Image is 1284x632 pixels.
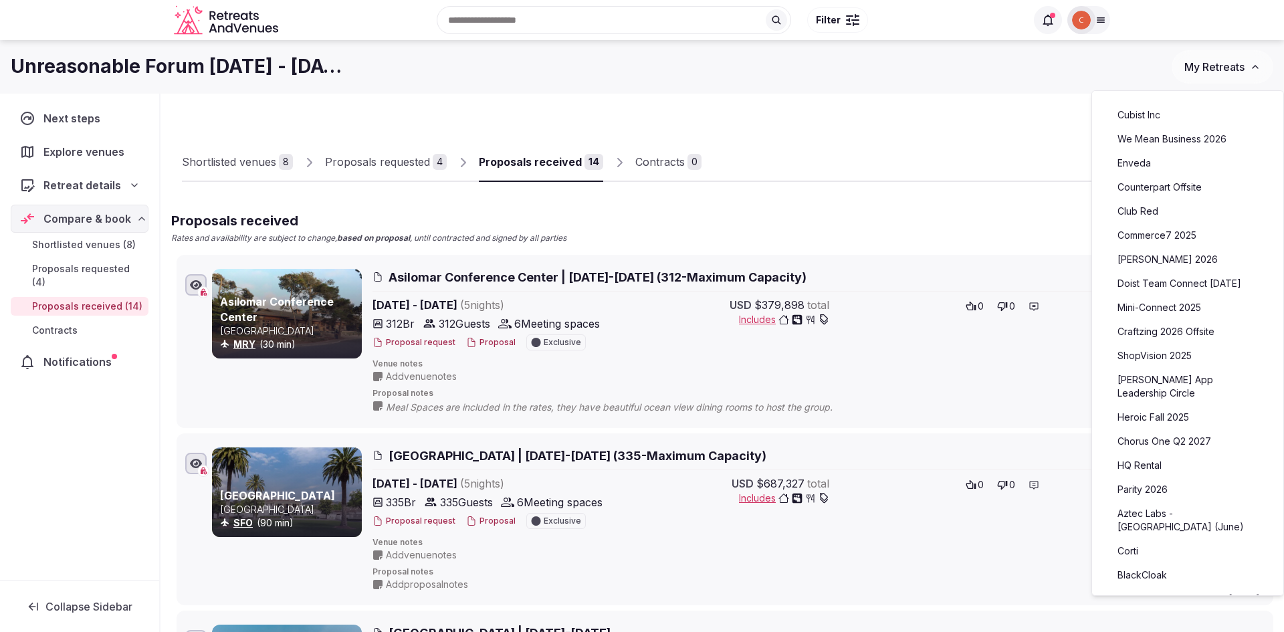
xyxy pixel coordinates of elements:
span: Compare & book [43,211,131,227]
p: Rates and availability are subject to change, , until contracted and signed by all parties [171,233,566,244]
span: 312 Guests [439,316,490,332]
span: Exclusive [544,517,581,525]
button: Proposal request [372,516,455,527]
a: Notifications [11,348,148,376]
span: Contracts [32,324,78,337]
a: Contracts0 [635,143,702,182]
button: My Retreats [1172,50,1273,84]
h1: Unreasonable Forum [DATE] - [DATE] [11,54,353,80]
span: 335 Br [386,494,416,510]
span: 6 Meeting spaces [514,316,600,332]
p: [GEOGRAPHIC_DATA] [220,503,359,516]
span: Notifications [43,354,117,370]
a: Mini-Connect 2025 [1105,297,1270,318]
a: HQ Rental [1105,455,1270,476]
svg: Retreats and Venues company logo [174,5,281,35]
div: Contracts [635,154,685,170]
a: Aztec Labs - [GEOGRAPHIC_DATA] (June) [1105,503,1270,538]
a: Enveda [1105,152,1270,174]
span: USD [730,297,752,313]
button: Proposal [466,516,516,527]
a: Parity 2026 [1105,479,1270,500]
span: total [807,297,829,313]
span: Collapse Sidebar [45,600,132,613]
button: Filter [807,7,868,33]
strong: based on proposal [337,233,410,243]
span: $379,898 [754,297,805,313]
div: (90 min) [220,516,359,530]
span: 0 [1009,478,1015,492]
span: Filter [816,13,841,27]
button: Includes [739,492,829,505]
div: 8 [279,154,293,170]
span: Proposals received (14) [32,300,142,313]
a: Club Red [1105,201,1270,222]
span: Proposals requested (4) [32,262,143,289]
a: SFO [233,517,253,528]
a: Proposals received14 [479,143,603,182]
span: 0 [1009,300,1015,313]
button: MRY [233,338,255,351]
a: Shortlisted venues8 [182,143,293,182]
a: We Mean Business 2026 [1105,128,1270,150]
span: ( 5 night s ) [460,477,504,490]
a: Contracts [11,321,148,340]
button: 0 [962,476,988,494]
a: Commerce7 2025 [1105,225,1270,246]
span: Proposal notes [372,388,1265,399]
span: 0 [978,300,984,313]
span: Includes [739,313,829,326]
a: ShopVision 2025 [1105,345,1270,366]
span: Next steps [43,110,106,126]
a: Cubist Inc [1105,104,1270,126]
span: Asilomar Conference Center | [DATE]-[DATE] (312-Maximum Capacity) [389,269,807,286]
span: [DATE] - [DATE] [372,297,608,313]
span: Retreat details [43,177,121,193]
a: Shortlisted venues (8) [11,235,148,254]
a: Counterpart Offsite [1105,177,1270,198]
span: Venue notes [372,358,1265,370]
span: Exclusive [544,338,581,346]
a: Proposals received (14) [11,297,148,316]
div: 0 [687,154,702,170]
img: Catalina [1072,11,1091,29]
button: 0 [993,476,1019,494]
button: Proposal [466,337,516,348]
a: Doist Team Connect [DATE] [1105,273,1270,294]
div: 14 [584,154,603,170]
button: Collapse Sidebar [11,592,148,621]
a: Craftzing 2026 Offsite [1105,321,1270,342]
div: Shortlisted venues [182,154,276,170]
button: 0 [993,297,1019,316]
a: MRY [233,338,255,350]
p: [GEOGRAPHIC_DATA] [220,324,359,338]
div: (30 min) [220,338,359,351]
a: [PERSON_NAME] App Leadership Circle [1105,369,1270,404]
span: Venue notes [372,537,1265,548]
div: Proposals received [479,154,582,170]
a: BlackCloak [1105,564,1270,586]
span: Add venue notes [386,370,457,383]
span: ( 5 night s ) [460,298,504,312]
span: USD [732,476,754,492]
span: Add venue notes [386,548,457,562]
span: Meal Spaces are included in the rates, they have beautiful ocean view dining rooms to host the gr... [386,401,859,414]
a: Aleph Company Offsite - [DATE] [1105,589,1270,610]
span: Shortlisted venues (8) [32,238,136,251]
span: Explore venues [43,144,130,160]
span: 312 Br [386,316,415,332]
button: 0 [962,297,988,316]
a: [PERSON_NAME] 2026 [1105,249,1270,270]
span: Add proposal notes [386,578,468,591]
a: Visit the homepage [174,5,281,35]
div: Proposals requested [325,154,430,170]
a: Heroic Fall 2025 [1105,407,1270,428]
span: 6 Meeting spaces [517,494,603,510]
a: Proposals requested (4) [11,259,148,292]
span: [DATE] - [DATE] [372,476,608,492]
span: $687,327 [756,476,805,492]
button: SFO [233,516,253,530]
h2: Proposals received [171,211,566,230]
span: Proposal notes [372,566,1265,578]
